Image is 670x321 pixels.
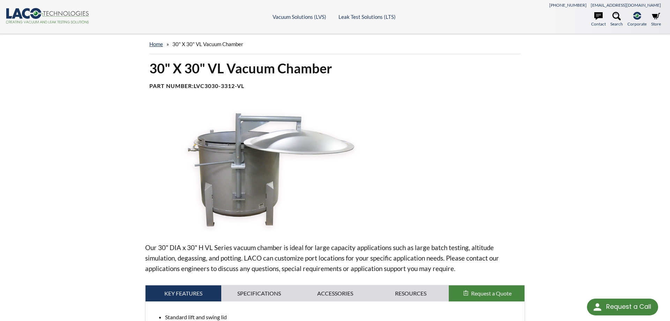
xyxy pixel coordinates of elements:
[606,299,651,315] div: Request a Call
[591,12,606,27] a: Contact
[221,285,297,301] a: Specifications
[449,285,524,301] button: Request a Quote
[146,285,221,301] a: Key Features
[627,21,647,27] span: Corporate
[373,285,449,301] a: Resources
[471,290,512,297] span: Request a Quote
[338,14,396,20] a: Leak Test Solutions (LTS)
[549,2,587,8] a: [PHONE_NUMBER]
[172,41,243,47] span: 30" X 30" VL Vacuum Chamber
[297,285,373,301] a: Accessories
[273,14,326,20] a: Vacuum Solutions (LVS)
[592,301,603,313] img: round button
[149,34,521,54] div: »
[149,41,163,47] a: home
[194,82,244,89] b: LVC3030-3312-VL
[651,12,661,27] a: Store
[610,12,623,27] a: Search
[149,60,521,77] h1: 30" X 30" VL Vacuum Chamber
[591,2,661,8] a: [EMAIL_ADDRESS][DOMAIN_NAME]
[149,82,521,90] h4: Part Number:
[145,107,367,231] img: LVC3030-3312-VL with Open Chamber Lid, rear view
[145,242,525,274] p: Our 30" DIA x 30" H VL Series vacuum chamber is ideal for large capacity applications such as lar...
[587,299,658,315] div: Request a Call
